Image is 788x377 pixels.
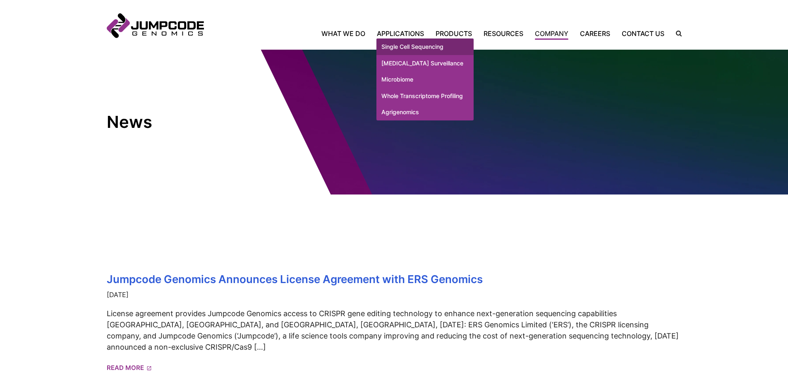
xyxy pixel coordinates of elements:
a: [MEDICAL_DATA] Surveillance [376,55,474,72]
a: Applications [371,29,430,38]
time: [DATE] [107,290,682,300]
label: Search the site. [670,31,682,36]
a: Careers [574,29,616,38]
h1: News [107,112,256,132]
nav: Primary Navigation [204,29,670,38]
a: What We Do [321,29,371,38]
a: Agrigenomics [376,104,474,120]
a: Jumpcode Genomics Announces License Agreement with ERS Genomics [107,273,483,286]
a: Read More [107,361,152,375]
p: License agreement provides Jumpcode Genomics access to CRISPR gene editing technology to enhance ... [107,308,682,353]
a: Single Cell Sequencing [376,38,474,55]
a: Microbiome [376,71,474,88]
a: Contact Us [616,29,670,38]
a: Resources [478,29,529,38]
a: Company [529,29,574,38]
a: Whole Transcriptome Profiling [376,88,474,104]
a: Products [430,29,478,38]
